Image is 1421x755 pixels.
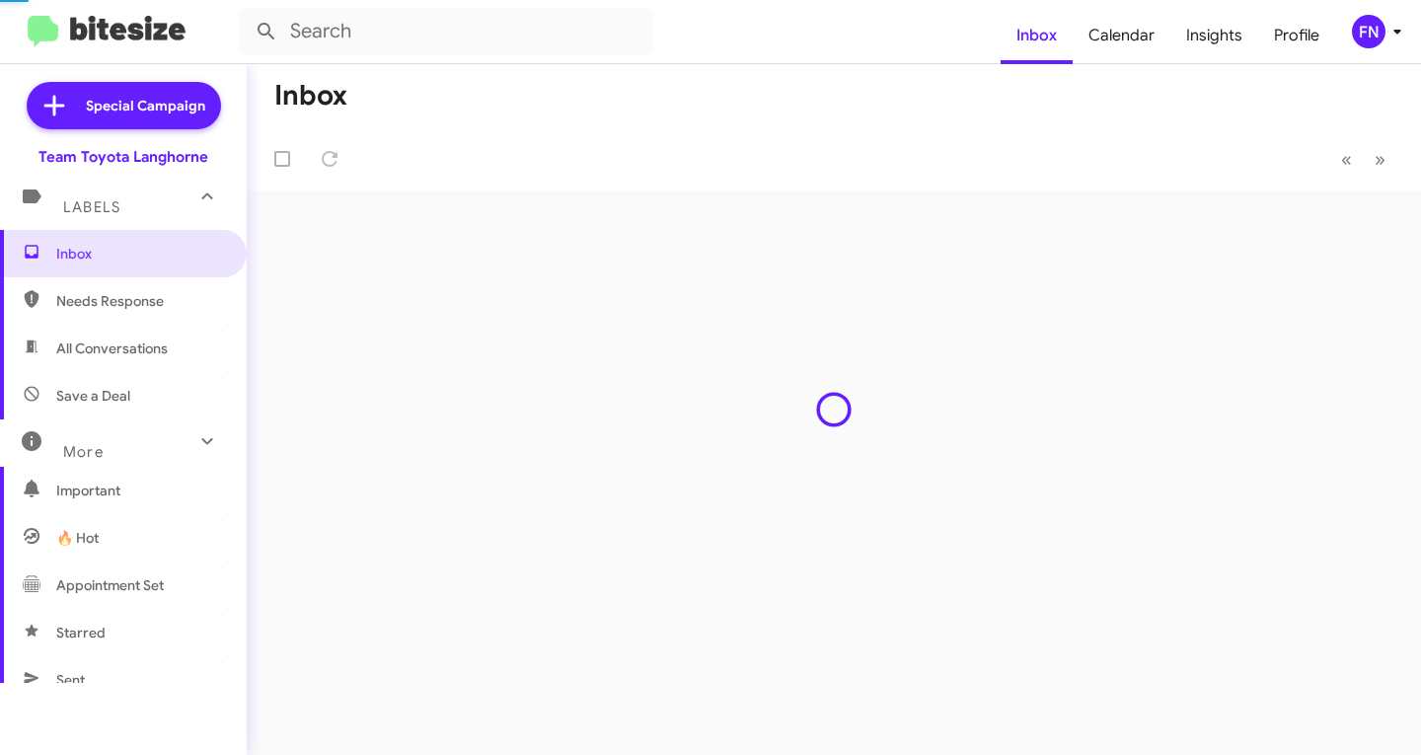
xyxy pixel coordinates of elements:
[56,623,106,642] span: Starred
[1375,147,1385,172] span: »
[56,291,224,311] span: Needs Response
[274,80,347,112] h1: Inbox
[1258,7,1335,64] a: Profile
[56,575,164,595] span: Appointment Set
[1352,15,1385,48] div: FN
[1363,139,1397,180] button: Next
[63,198,120,216] span: Labels
[56,386,130,406] span: Save a Deal
[1341,147,1352,172] span: «
[56,670,85,690] span: Sent
[56,339,168,358] span: All Conversations
[239,8,653,55] input: Search
[56,528,99,548] span: 🔥 Hot
[1073,7,1170,64] a: Calendar
[1335,15,1399,48] button: FN
[56,481,224,500] span: Important
[27,82,221,129] a: Special Campaign
[56,244,224,264] span: Inbox
[63,443,104,461] span: More
[1329,139,1364,180] button: Previous
[1170,7,1258,64] a: Insights
[86,96,205,115] span: Special Campaign
[1001,7,1073,64] a: Inbox
[1330,139,1397,180] nav: Page navigation example
[38,147,208,167] div: Team Toyota Langhorne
